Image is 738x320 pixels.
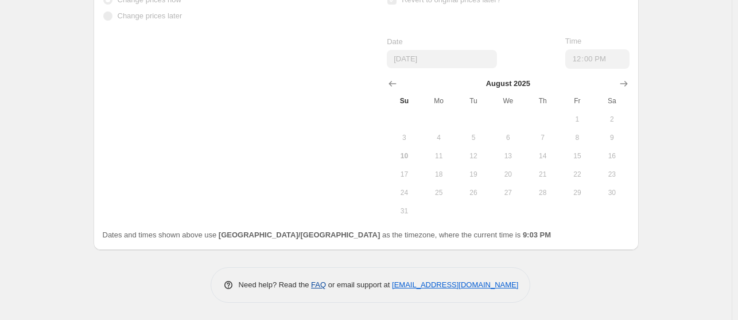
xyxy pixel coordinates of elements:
[599,170,624,179] span: 23
[391,96,417,106] span: Su
[461,151,486,161] span: 12
[525,92,560,110] th: Thursday
[595,147,629,165] button: Saturday August 16 2025
[426,133,452,142] span: 4
[387,50,497,68] input: 8/10/2025
[565,151,590,161] span: 15
[426,96,452,106] span: Mo
[391,133,417,142] span: 3
[595,165,629,184] button: Saturday August 23 2025
[491,128,525,147] button: Wednesday August 6 2025
[384,76,401,92] button: Show previous month, July 2025
[456,147,491,165] button: Tuesday August 12 2025
[461,170,486,179] span: 19
[456,184,491,202] button: Tuesday August 26 2025
[387,184,421,202] button: Sunday August 24 2025
[461,188,486,197] span: 26
[387,37,402,46] span: Date
[426,151,452,161] span: 11
[491,165,525,184] button: Wednesday August 20 2025
[219,231,380,239] b: [GEOGRAPHIC_DATA]/[GEOGRAPHIC_DATA]
[565,170,590,179] span: 22
[530,188,555,197] span: 28
[599,151,624,161] span: 16
[525,128,560,147] button: Thursday August 7 2025
[565,188,590,197] span: 29
[599,188,624,197] span: 30
[599,115,624,124] span: 2
[565,37,581,45] span: Time
[560,184,595,202] button: Friday August 29 2025
[326,280,392,289] span: or email support at
[565,49,630,69] input: 12:00
[525,165,560,184] button: Thursday August 21 2025
[422,128,456,147] button: Monday August 4 2025
[426,170,452,179] span: 18
[599,96,624,106] span: Sa
[391,151,417,161] span: 10
[491,92,525,110] th: Wednesday
[311,280,326,289] a: FAQ
[118,11,182,20] span: Change prices later
[560,147,595,165] button: Friday August 15 2025
[616,76,632,92] button: Show next month, September 2025
[595,184,629,202] button: Saturday August 30 2025
[391,170,417,179] span: 17
[387,165,421,184] button: Sunday August 17 2025
[530,133,555,142] span: 7
[422,184,456,202] button: Monday August 25 2025
[599,133,624,142] span: 9
[495,133,521,142] span: 6
[461,96,486,106] span: Tu
[560,92,595,110] th: Friday
[530,96,555,106] span: Th
[530,151,555,161] span: 14
[495,151,521,161] span: 13
[565,96,590,106] span: Fr
[530,170,555,179] span: 21
[595,128,629,147] button: Saturday August 9 2025
[461,133,486,142] span: 5
[595,110,629,128] button: Saturday August 2 2025
[391,206,417,216] span: 31
[565,133,590,142] span: 8
[525,184,560,202] button: Thursday August 28 2025
[456,92,491,110] th: Tuesday
[560,128,595,147] button: Friday August 8 2025
[391,188,417,197] span: 24
[392,280,518,289] a: [EMAIL_ADDRESS][DOMAIN_NAME]
[495,170,521,179] span: 20
[387,128,421,147] button: Sunday August 3 2025
[422,92,456,110] th: Monday
[422,147,456,165] button: Monday August 11 2025
[103,231,551,239] span: Dates and times shown above use as the timezone, where the current time is
[387,147,421,165] button: Today Sunday August 10 2025
[426,188,452,197] span: 25
[595,92,629,110] th: Saturday
[387,92,421,110] th: Sunday
[495,188,521,197] span: 27
[565,115,590,124] span: 1
[525,147,560,165] button: Thursday August 14 2025
[456,128,491,147] button: Tuesday August 5 2025
[491,184,525,202] button: Wednesday August 27 2025
[523,231,551,239] b: 9:03 PM
[422,165,456,184] button: Monday August 18 2025
[495,96,521,106] span: We
[387,202,421,220] button: Sunday August 31 2025
[491,147,525,165] button: Wednesday August 13 2025
[239,280,312,289] span: Need help? Read the
[456,165,491,184] button: Tuesday August 19 2025
[560,165,595,184] button: Friday August 22 2025
[560,110,595,128] button: Friday August 1 2025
